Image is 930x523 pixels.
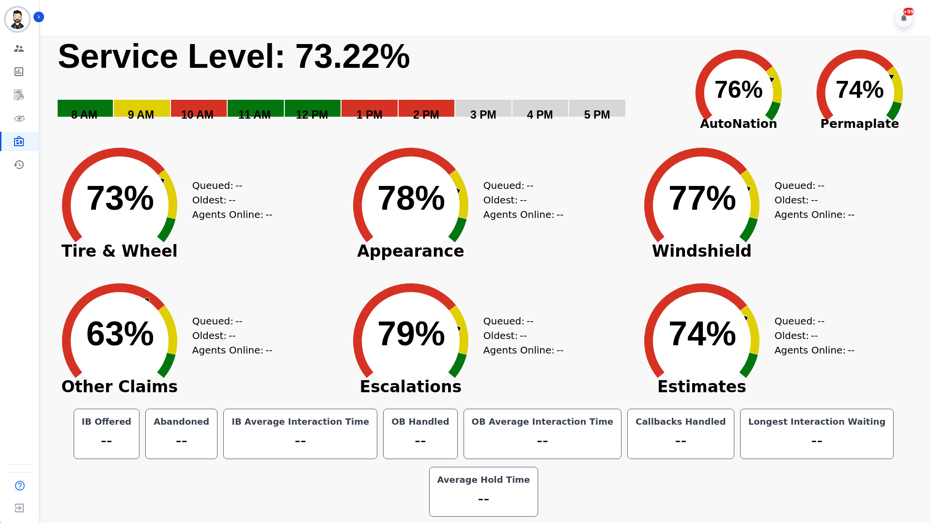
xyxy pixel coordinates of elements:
[389,429,451,453] div: --
[80,415,134,429] div: IB Offered
[192,178,265,193] div: Queued:
[483,314,556,328] div: Queued:
[811,328,818,343] span: --
[836,76,884,103] text: 74%
[483,193,556,207] div: Oldest:
[235,178,242,193] span: --
[229,193,235,207] span: --
[58,37,410,75] text: Service Level: 73.22%
[192,328,265,343] div: Oldest:
[6,8,29,31] img: Bordered avatar
[71,108,97,121] text: 8 AM
[356,108,383,121] text: 1 PM
[775,314,847,328] div: Queued:
[818,178,824,193] span: --
[848,207,854,222] span: --
[230,415,371,429] div: IB Average Interaction Time
[775,193,847,207] div: Oldest:
[668,315,736,353] text: 74%
[668,179,736,217] text: 77%
[584,108,610,121] text: 5 PM
[483,207,566,222] div: Agents Online:
[775,328,847,343] div: Oldest:
[678,115,799,133] span: AutoNation
[557,343,563,357] span: --
[634,415,728,429] div: Callbacks Handled
[470,108,496,121] text: 3 PM
[377,179,445,217] text: 78%
[192,193,265,207] div: Oldest:
[229,328,235,343] span: --
[557,207,563,222] span: --
[470,429,616,453] div: --
[483,343,566,357] div: Agents Online:
[520,328,527,343] span: --
[47,246,192,256] span: Tire & Wheel
[746,429,888,453] div: --
[435,487,532,511] div: --
[389,415,451,429] div: OB Handled
[435,473,532,487] div: Average Hold Time
[238,108,271,121] text: 11 AM
[128,108,154,121] text: 9 AM
[483,328,556,343] div: Oldest:
[775,178,847,193] div: Queued:
[818,314,824,328] span: --
[338,382,483,392] span: Escalations
[86,315,154,353] text: 63%
[811,193,818,207] span: --
[265,343,272,357] span: --
[377,315,445,353] text: 79%
[520,193,527,207] span: --
[47,382,192,392] span: Other Claims
[527,178,533,193] span: --
[80,429,134,453] div: --
[527,314,533,328] span: --
[903,8,914,15] div: +99
[527,108,553,121] text: 4 PM
[629,246,775,256] span: Windshield
[338,246,483,256] span: Appearance
[634,429,728,453] div: --
[192,343,275,357] div: Agents Online:
[181,108,214,121] text: 10 AM
[192,207,275,222] div: Agents Online:
[235,314,242,328] span: --
[848,343,854,357] span: --
[775,343,857,357] div: Agents Online:
[470,415,616,429] div: OB Average Interaction Time
[152,429,211,453] div: --
[629,382,775,392] span: Estimates
[799,115,920,133] span: Permaplate
[775,207,857,222] div: Agents Online:
[483,178,556,193] div: Queued:
[265,207,272,222] span: --
[152,415,211,429] div: Abandoned
[86,179,154,217] text: 73%
[714,76,763,103] text: 76%
[230,429,371,453] div: --
[413,108,439,121] text: 2 PM
[296,108,328,121] text: 12 PM
[57,36,672,135] svg: Service Level: 0%
[746,415,888,429] div: Longest Interaction Waiting
[192,314,265,328] div: Queued:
